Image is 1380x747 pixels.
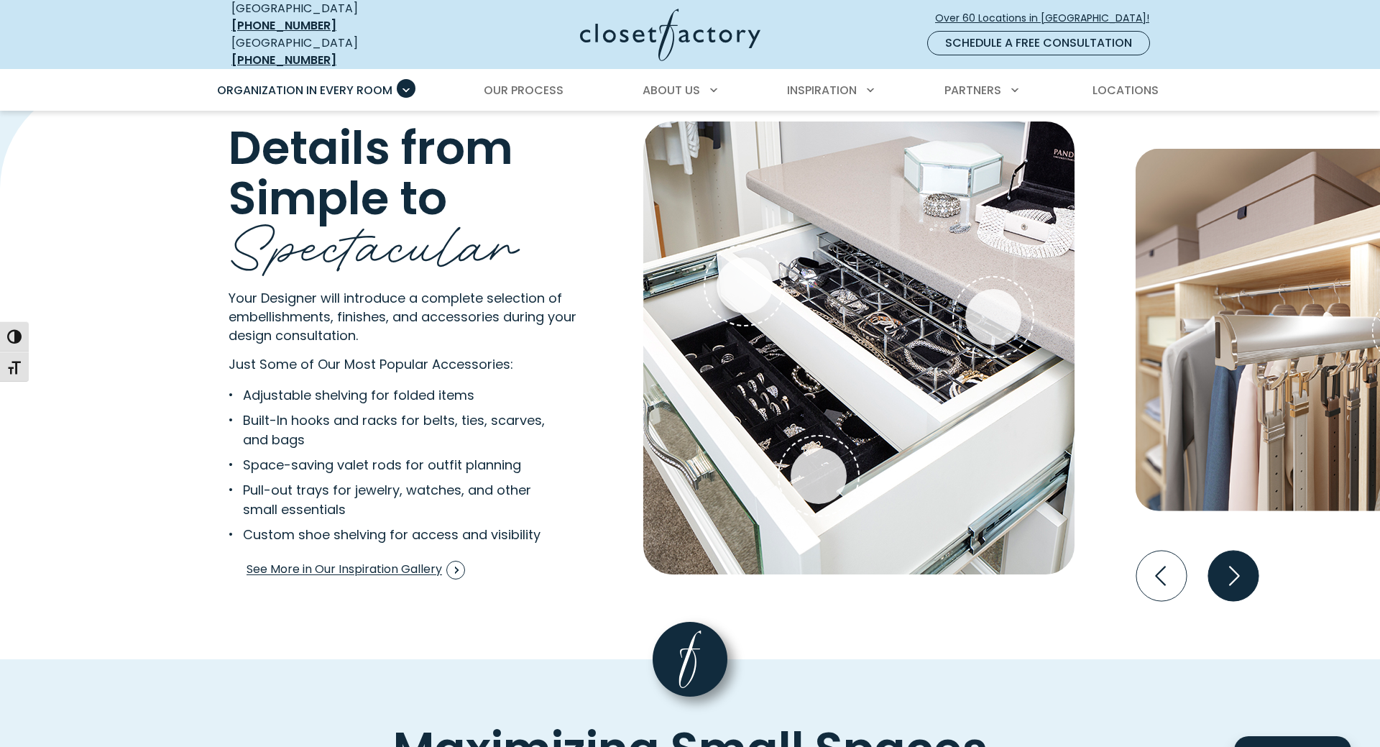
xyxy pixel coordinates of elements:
span: Over 60 Locations in [GEOGRAPHIC_DATA]! [935,11,1161,26]
span: Details from [229,115,513,180]
span: Spectacular [229,198,517,283]
p: Just Some of Our Most Popular Accessories: [229,354,603,374]
span: Partners [944,82,1001,98]
li: Built-In hooks and racks for belts, ties, scarves, and bags [229,411,557,449]
a: [PHONE_NUMBER] [231,52,336,68]
a: See More in Our Inspiration Gallery [246,556,466,585]
img: Closet Factory Logo [580,9,760,61]
span: Simple to [229,165,447,231]
span: Your Designer will introduce a complete selection of embellishments, finishes, and accessories du... [229,289,576,344]
a: Schedule a Free Consultation [927,31,1150,55]
span: Inspiration [787,82,857,98]
a: [PHONE_NUMBER] [231,17,336,34]
span: Our Process [484,82,563,98]
li: Pull-out trays for jewelry, watches, and other small essentials [229,480,557,519]
button: Next slide [1202,545,1264,607]
img: Double deck jewelry drawer with velvet bottom, sliding upper with Lucite inserts. Removable Lucit... [643,122,1075,574]
li: Adjustable shelving for folded items [229,385,557,405]
button: Previous slide [1131,545,1192,607]
div: [GEOGRAPHIC_DATA] [231,35,440,69]
a: Over 60 Locations in [GEOGRAPHIC_DATA]! [934,6,1161,31]
span: About Us [643,82,700,98]
nav: Primary Menu [207,70,1173,111]
span: See More in Our Inspiration Gallery [247,561,465,579]
li: Space-saving valet rods for outfit planning [229,455,557,475]
span: Locations [1092,82,1159,98]
span: Organization in Every Room [217,82,392,98]
li: Custom shoe shelving for access and visibility [229,525,557,544]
